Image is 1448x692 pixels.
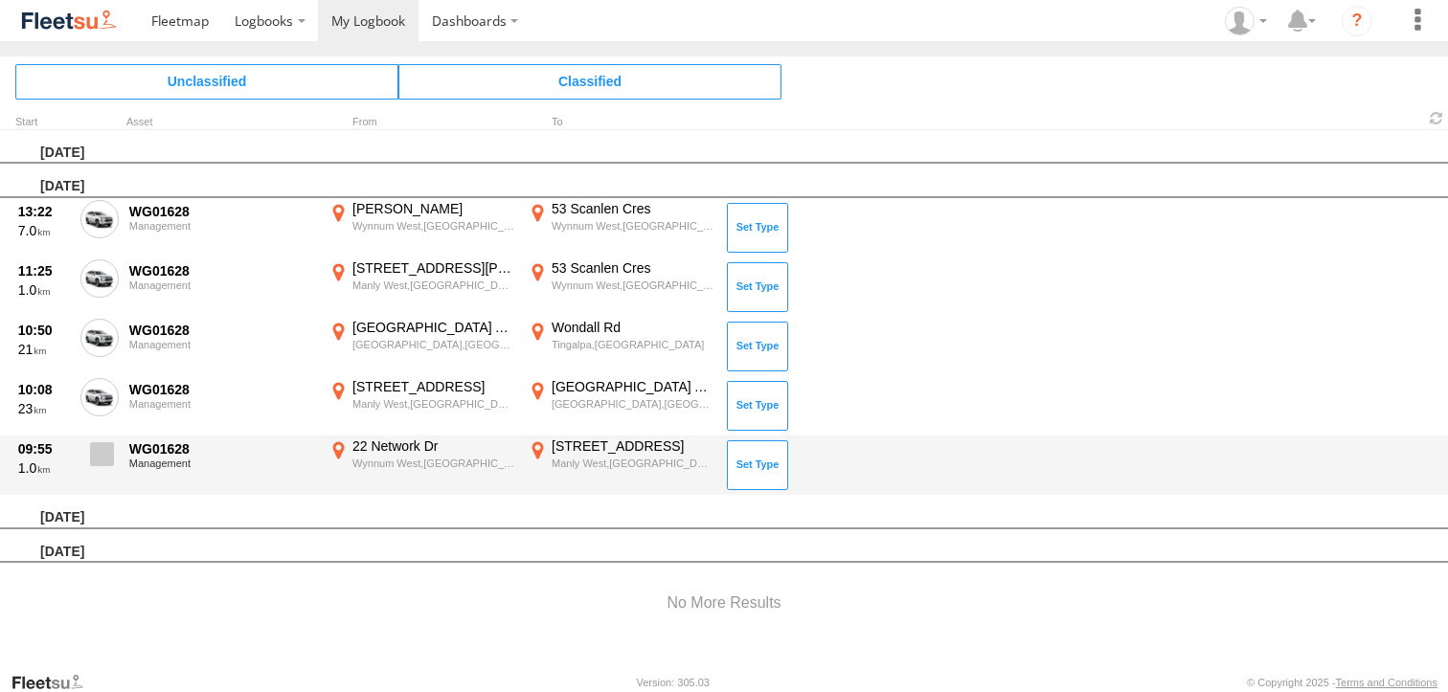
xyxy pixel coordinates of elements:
div: [STREET_ADDRESS] [352,378,514,395]
div: 23 [18,400,70,417]
div: 53 Scanlen Cres [552,200,713,217]
div: [STREET_ADDRESS][PERSON_NAME] [352,259,514,277]
label: Click to View Event Location [326,378,517,434]
label: Click to View Event Location [326,437,517,493]
span: Click to view Unclassified Trips [15,64,398,99]
div: Wondall Rd [552,319,713,336]
div: 13:22 [18,203,70,220]
img: fleetsu-logo-horizontal.svg [19,8,119,33]
div: Richard Bacon [1218,7,1274,35]
div: Wynnum West,[GEOGRAPHIC_DATA] [352,457,514,470]
div: 10:08 [18,381,70,398]
a: Terms and Conditions [1336,677,1437,688]
div: [PERSON_NAME] [352,200,514,217]
label: Click to View Event Location [525,200,716,256]
div: Management [129,279,315,291]
button: Click to Set [727,381,788,431]
div: 53 Scanlen Cres [552,259,713,277]
div: © Copyright 2025 - [1247,677,1437,688]
div: 7.0 [18,222,70,239]
span: Click to view Classified Trips [398,64,781,99]
div: Tingalpa,[GEOGRAPHIC_DATA] [552,338,713,351]
div: 22 Network Dr [352,437,514,455]
div: 21 [18,341,70,358]
div: Version: 305.03 [637,677,710,688]
div: Asset [126,118,318,127]
div: [GEOGRAPHIC_DATA],[GEOGRAPHIC_DATA] [552,397,713,411]
div: 11:25 [18,262,70,279]
div: Manly West,[GEOGRAPHIC_DATA] [352,279,514,292]
div: Wynnum West,[GEOGRAPHIC_DATA] [352,219,514,233]
div: WG01628 [129,203,315,220]
div: Management [129,398,315,410]
div: WG01628 [129,322,315,339]
div: [STREET_ADDRESS] [552,437,713,455]
div: 10:50 [18,322,70,339]
div: [GEOGRAPHIC_DATA] Acc [552,378,713,395]
div: Wynnum West,[GEOGRAPHIC_DATA] [552,279,713,292]
div: Management [129,220,315,232]
div: Management [129,458,315,469]
div: [GEOGRAPHIC_DATA] Acc [352,319,514,336]
label: Click to View Event Location [525,259,716,315]
div: Manly West,[GEOGRAPHIC_DATA] [352,397,514,411]
div: Wynnum West,[GEOGRAPHIC_DATA] [552,219,713,233]
a: Visit our Website [11,673,99,692]
label: Click to View Event Location [326,319,517,374]
label: Click to View Event Location [525,378,716,434]
button: Click to Set [727,440,788,490]
div: Management [129,339,315,350]
div: [GEOGRAPHIC_DATA],[GEOGRAPHIC_DATA] [352,338,514,351]
div: WG01628 [129,262,315,279]
div: WG01628 [129,440,315,458]
label: Click to View Event Location [525,319,716,374]
div: 1.0 [18,459,70,477]
div: 1.0 [18,281,70,299]
button: Click to Set [727,203,788,253]
div: Click to Sort [15,118,73,127]
label: Click to View Event Location [326,259,517,315]
div: 09:55 [18,440,70,458]
label: Click to View Event Location [326,200,517,256]
button: Click to Set [727,322,788,371]
span: Refresh [1425,109,1448,127]
i: ? [1342,6,1372,36]
div: From [326,118,517,127]
label: Click to View Event Location [525,437,716,493]
button: Click to Set [727,262,788,312]
div: To [525,118,716,127]
div: WG01628 [129,381,315,398]
div: Manly West,[GEOGRAPHIC_DATA] [552,457,713,470]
